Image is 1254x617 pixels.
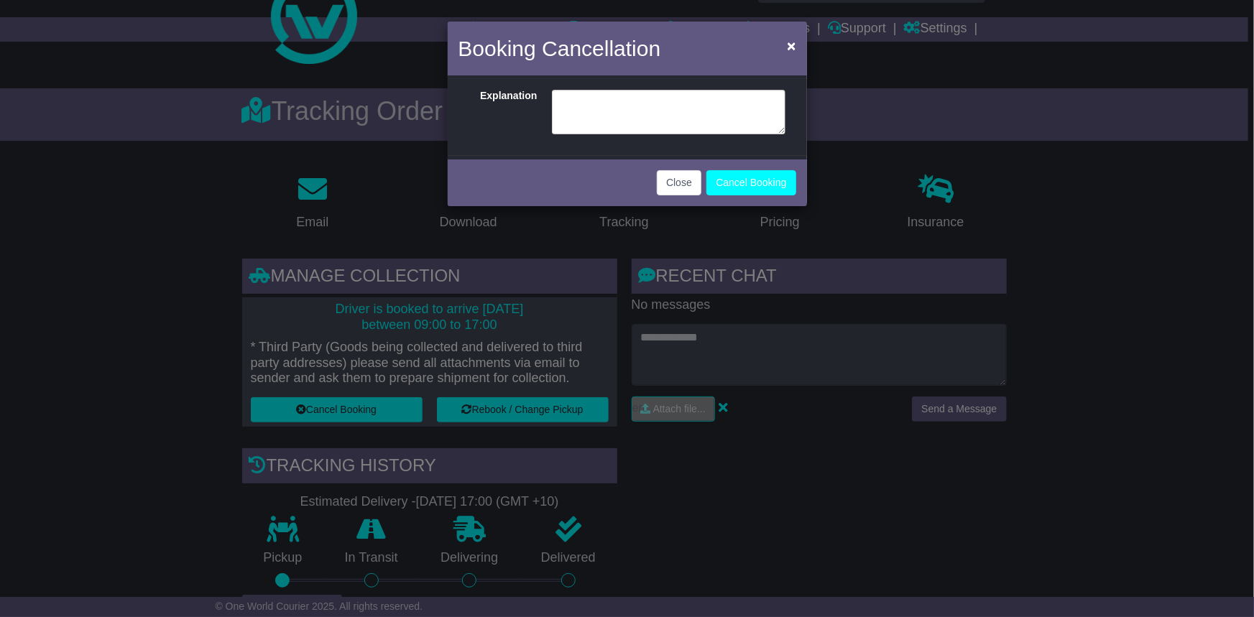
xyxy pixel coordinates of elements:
[462,90,545,131] label: Explanation
[657,170,701,195] button: Close
[780,31,803,60] button: Close
[706,170,796,195] button: Cancel Booking
[458,32,661,65] h4: Booking Cancellation
[787,37,796,54] span: ×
